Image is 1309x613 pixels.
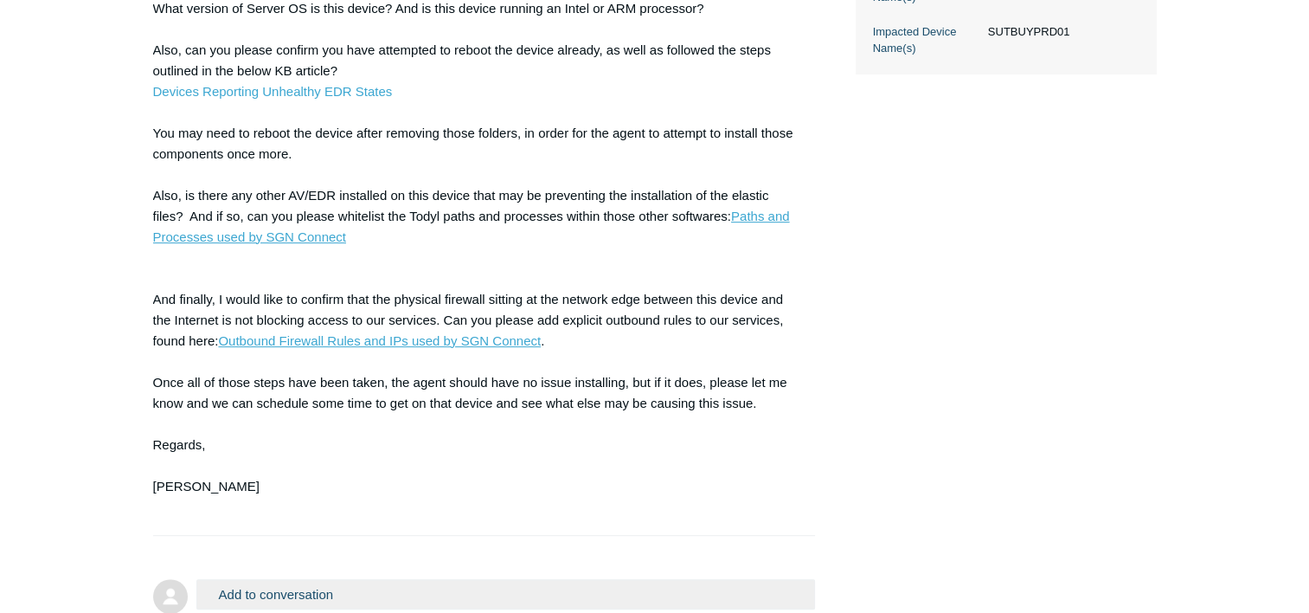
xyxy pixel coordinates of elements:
a: Paths and Processes used by SGN Connect [153,209,790,244]
a: Outbound Firewall Rules and IPs used by SGN Connect [218,333,541,348]
button: Add to conversation [196,579,816,610]
dd: SUTBUYPRD01 [979,23,1139,41]
a: Devices Reporting Unhealthy EDR States [153,84,393,99]
dt: Impacted Device Name(s) [873,23,979,57]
